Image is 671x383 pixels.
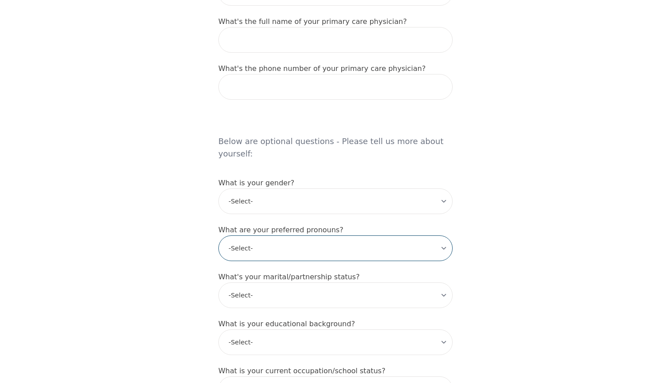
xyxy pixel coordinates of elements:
[218,64,426,73] label: What's the phone number of your primary care physician?
[218,273,359,281] label: What's your marital/partnership status?
[218,367,385,375] label: What is your current occupation/school status?
[218,320,355,328] label: What is your educational background?
[218,226,343,234] label: What are your preferred pronouns?
[218,110,453,167] h5: Below are optional questions - Please tell us more about yourself:
[218,179,294,187] label: What is your gender?
[218,17,407,26] label: What's the full name of your primary care physician?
